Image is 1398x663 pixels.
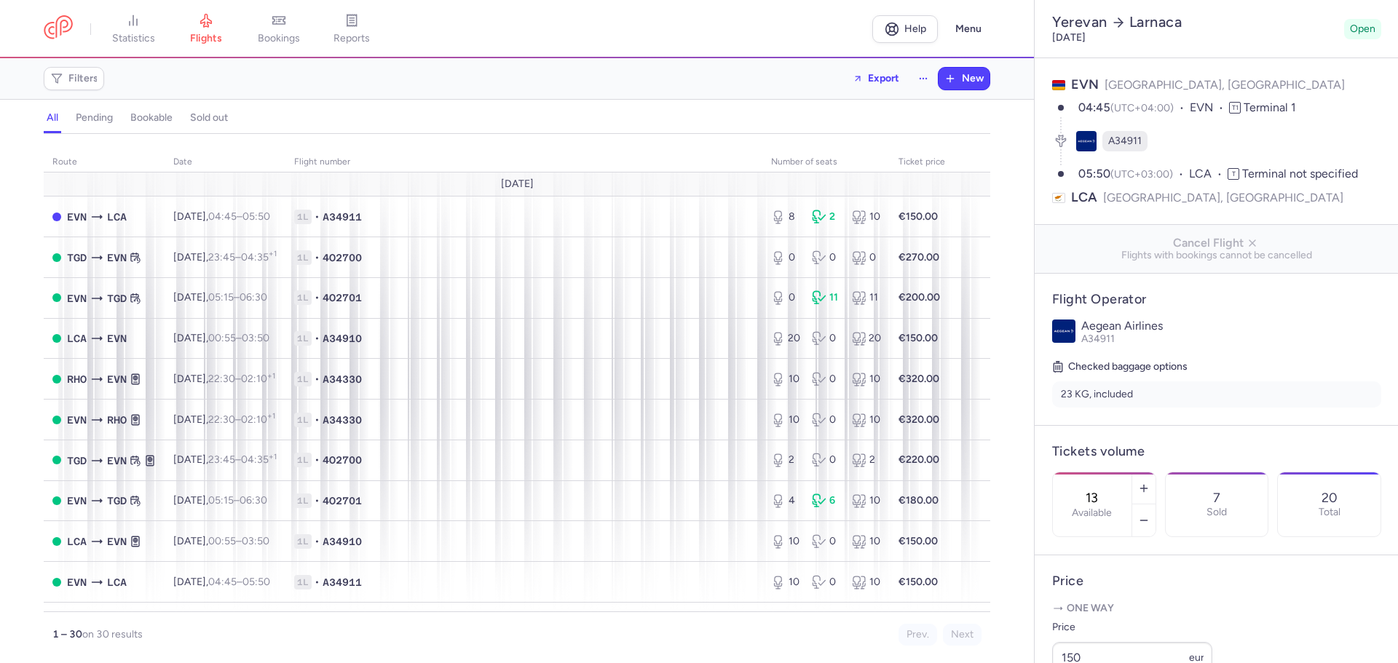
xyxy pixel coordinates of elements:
[67,290,87,306] span: EVN
[240,291,267,303] time: 06:30
[899,373,939,385] strong: €320.00
[315,290,320,305] span: •
[76,111,113,124] h4: pending
[112,32,155,45] span: statistics
[1046,250,1387,261] span: Flights with bookings cannot be cancelled
[323,453,362,467] span: 4O2700
[44,15,73,42] a: CitizenPlane red outlined logo
[852,331,881,346] div: 20
[501,178,534,190] span: [DATE]
[323,290,362,305] span: 4O2701
[130,111,173,124] h4: bookable
[1052,619,1212,636] label: Price
[1046,237,1387,250] span: Cancel Flight
[208,453,235,466] time: 23:45
[173,535,269,547] span: [DATE],
[52,628,82,640] strong: 1 – 30
[1108,134,1142,148] span: A34911
[68,73,98,84] span: Filters
[771,413,800,427] div: 10
[208,251,277,263] span: –
[771,250,800,265] div: 0
[872,15,938,43] a: Help
[899,453,939,466] strong: €220.00
[323,413,362,427] span: A34330
[843,67,909,90] button: Export
[173,291,267,303] span: [DATE],
[812,210,841,224] div: 2
[1078,100,1110,114] time: 04:45
[1110,168,1173,180] span: (UTC+03:00)
[208,332,269,344] span: –
[323,372,362,386] span: A34330
[939,68,990,90] button: New
[1071,76,1099,92] span: EVN
[294,372,312,386] span: 1L
[208,210,237,223] time: 04:45
[1105,78,1345,92] span: [GEOGRAPHIC_DATA], [GEOGRAPHIC_DATA]
[899,413,939,426] strong: €320.00
[173,251,277,263] span: [DATE],
[1078,167,1110,180] time: 05:50
[1242,167,1358,180] span: Terminal not specified
[852,250,881,265] div: 0
[1072,507,1112,519] label: Available
[1071,188,1097,207] span: LCA
[1052,13,1338,31] h2: Yerevan Larnaca
[1207,507,1227,518] p: Sold
[294,250,312,265] span: 1L
[852,453,881,467] div: 2
[208,373,275,385] span: –
[165,151,285,173] th: date
[208,535,269,547] span: –
[323,534,362,549] span: A34910
[315,493,320,508] span: •
[208,494,267,507] span: –
[170,13,242,45] a: flights
[1052,358,1381,376] h5: Checked baggage options
[1081,333,1115,345] span: A34911
[771,575,800,589] div: 10
[107,574,127,590] span: LCA
[44,151,165,173] th: route
[771,331,800,346] div: 20
[107,209,127,225] span: LCA
[107,371,127,387] span: EVN
[294,331,312,346] span: 1L
[899,210,938,223] strong: €150.00
[771,290,800,305] div: 0
[1229,102,1241,114] span: T1
[315,372,320,386] span: •
[208,413,235,426] time: 22:30
[173,210,270,223] span: [DATE],
[67,533,87,549] span: LCA
[285,151,762,173] th: Flight number
[812,290,841,305] div: 11
[269,249,277,258] sup: +1
[852,413,881,427] div: 10
[1052,601,1381,616] p: One way
[208,576,237,588] time: 04:45
[67,250,87,266] span: TGD
[1052,573,1381,589] h4: Price
[294,290,312,305] span: 1L
[1244,100,1296,114] span: Terminal 1
[812,413,841,427] div: 0
[208,251,235,263] time: 23:45
[1081,319,1381,333] p: Aegean Airlines
[812,534,841,549] div: 0
[1103,188,1343,207] span: [GEOGRAPHIC_DATA], [GEOGRAPHIC_DATA]
[258,32,300,45] span: bookings
[962,73,984,84] span: New
[315,331,320,346] span: •
[852,372,881,386] div: 10
[208,210,270,223] span: –
[315,13,388,45] a: reports
[852,210,881,224] div: 10
[943,624,982,646] button: Next
[107,250,127,266] span: EVN
[315,453,320,467] span: •
[1228,168,1239,180] span: T
[208,291,267,303] span: –
[267,411,275,421] sup: +1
